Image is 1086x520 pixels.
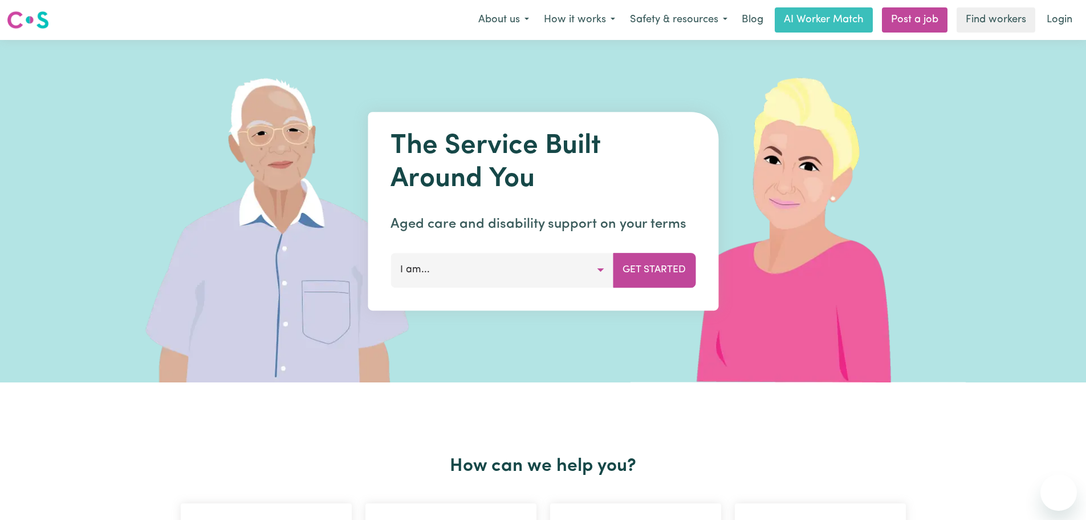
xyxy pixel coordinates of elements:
a: Post a job [882,7,947,33]
p: Aged care and disability support on your terms [391,214,695,235]
button: Get Started [613,253,695,287]
a: Find workers [957,7,1035,33]
h1: The Service Built Around You [391,130,695,196]
h2: How can we help you? [174,455,913,477]
img: Careseekers logo [7,10,49,30]
button: About us [471,8,536,32]
a: Blog [735,7,770,33]
a: AI Worker Match [775,7,873,33]
button: I am... [391,253,613,287]
a: Login [1040,7,1079,33]
iframe: Button to launch messaging window [1040,474,1077,511]
button: How it works [536,8,623,32]
a: Careseekers logo [7,7,49,33]
button: Safety & resources [623,8,735,32]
